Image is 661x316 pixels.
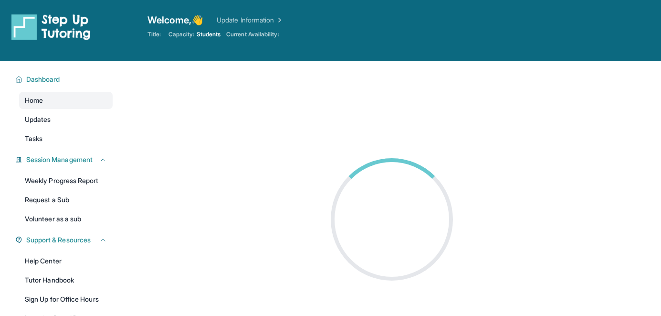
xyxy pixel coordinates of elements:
[26,235,91,245] span: Support & Resources
[22,155,107,164] button: Session Management
[11,13,91,40] img: logo
[19,272,113,289] a: Tutor Handbook
[147,31,161,38] span: Title:
[26,155,93,164] span: Session Management
[19,191,113,208] a: Request a Sub
[25,115,51,124] span: Updates
[19,130,113,147] a: Tasks
[22,235,107,245] button: Support & Resources
[19,92,113,109] a: Home
[19,210,113,228] a: Volunteer as a sub
[19,111,113,128] a: Updates
[25,96,43,105] span: Home
[197,31,221,38] span: Students
[226,31,279,38] span: Current Availability:
[217,15,283,25] a: Update Information
[274,15,283,25] img: Chevron Right
[26,75,60,84] span: Dashboard
[19,172,113,189] a: Weekly Progress Report
[25,134,42,143] span: Tasks
[19,291,113,308] a: Sign Up for Office Hours
[168,31,195,38] span: Capacity:
[147,13,204,27] span: Welcome, 👋
[19,252,113,270] a: Help Center
[22,75,107,84] button: Dashboard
